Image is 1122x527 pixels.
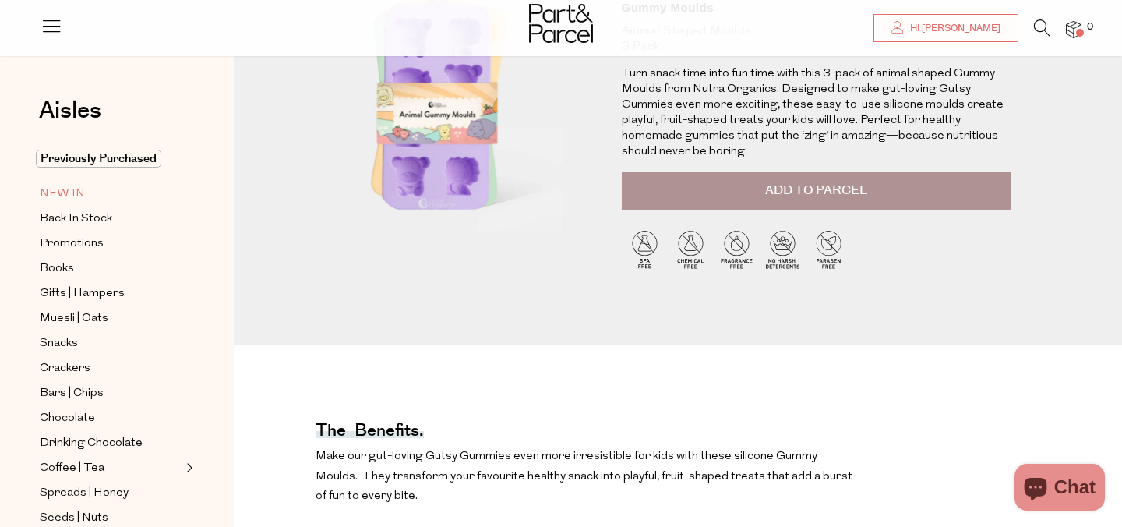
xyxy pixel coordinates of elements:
[40,209,182,228] a: Back In Stock
[873,14,1018,42] a: Hi [PERSON_NAME]
[40,334,182,353] a: Snacks
[622,66,1011,160] p: Turn snack time into fun time with this 3-pack of animal shaped Gummy Moulds from Nutra Organics....
[40,334,78,353] span: Snacks
[40,210,112,228] span: Back In Stock
[1083,20,1097,34] span: 0
[40,458,182,478] a: Coffee | Tea
[760,226,806,272] img: P_P-ICONS-Live_Bec_V11_No_Harsh_Detergents.svg
[906,22,1000,35] span: Hi [PERSON_NAME]
[40,409,182,428] a: Chocolate
[40,384,104,403] span: Bars | Chips
[40,259,182,278] a: Books
[40,384,182,403] a: Bars | Chips
[40,284,182,303] a: Gifts | Hampers
[39,94,101,128] span: Aisles
[40,260,74,278] span: Books
[182,458,193,477] button: Expand/Collapse Coffee | Tea
[40,234,182,253] a: Promotions
[806,226,852,272] img: P_P-ICONS-Live_Bec_V11_Paraben_Free.svg
[668,226,714,272] img: P_P-ICONS-Live_Bec_V11_Chemical_Free.svg
[40,359,90,378] span: Crackers
[40,433,182,453] a: Drinking Chocolate
[40,359,182,378] a: Crackers
[40,409,95,428] span: Chocolate
[40,459,104,478] span: Coffee | Tea
[40,309,182,328] a: Muesli | Oats
[622,172,1011,210] button: Add to Parcel
[40,285,125,303] span: Gifts | Hampers
[40,235,104,253] span: Promotions
[765,182,867,200] span: Add to Parcel
[529,4,593,43] img: Part&Parcel
[40,185,85,203] span: NEW IN
[40,484,129,503] span: Spreads | Honey
[39,99,101,138] a: Aisles
[316,447,859,507] p: Make our gut-loving Gutsy Gummies even more irresistible for kids with these silicone Gummy Mould...
[40,309,108,328] span: Muesli | Oats
[316,427,424,438] h4: The benefits.
[40,434,143,453] span: Drinking Chocolate
[40,483,182,503] a: Spreads | Honey
[40,150,182,168] a: Previously Purchased
[622,226,668,272] img: P_P-ICONS-Live_Bec_V11_BPA_Free.svg
[714,226,760,272] img: P_P-ICONS-Live_Bec_V11_Fragrance_Free.svg
[36,150,161,168] span: Previously Purchased
[1066,21,1081,37] a: 0
[1010,464,1110,515] inbox-online-store-chat: Shopify online store chat
[40,184,182,203] a: NEW IN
